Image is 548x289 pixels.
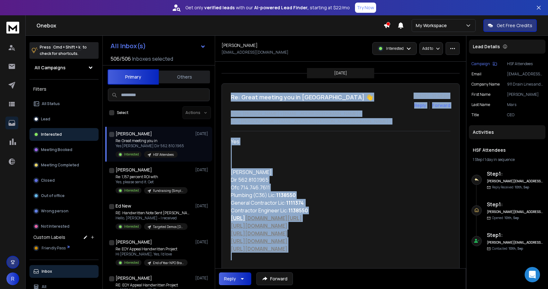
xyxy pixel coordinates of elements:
b: 1138550 [288,207,308,214]
p: Inbox [42,269,52,274]
button: Closed [29,174,99,187]
span: 10th, Sep [509,246,523,251]
button: All Status [29,97,99,110]
p: Company Name [471,82,500,87]
button: Primary [108,69,159,85]
strong: AI-powered Lead Finder, [254,4,309,11]
p: Mars [507,102,543,107]
button: All Inbox(s) [105,40,211,52]
p: Press to check for shortcuts. [40,44,87,57]
button: Friendly Pass [29,242,99,255]
p: [EMAIL_ADDRESS][DOMAIN_NAME] [222,50,288,55]
h3: Filters [29,85,99,94]
p: Meeting Booked [41,147,72,152]
h1: Onebox [36,22,383,29]
div: Open Intercom Messenger [525,267,540,282]
h1: All Campaigns [35,65,66,71]
h1: All Inbox(s) [110,43,146,49]
p: Campaign [471,61,490,66]
span: 10th, Sep [504,216,519,220]
p: Lead [41,117,50,122]
a: [URL][DOMAIN_NAME] [231,230,287,237]
p: Reply Received [492,185,529,190]
button: Meeting Completed [29,159,99,171]
span: 1 day in sequence [485,157,515,162]
span: 10th, Sep [515,185,529,189]
h1: [PERSON_NAME] [222,42,258,49]
a: [URL][DOMAIN_NAME][URL] [231,215,302,222]
button: Others [159,70,210,84]
button: Reply [414,102,426,109]
p: Wrong person [41,209,68,214]
h6: [PERSON_NAME][EMAIL_ADDRESS][PERSON_NAME][DOMAIN_NAME] [487,240,543,245]
button: Try Now [355,3,376,13]
div: Activities [469,125,545,139]
button: Wrong person [29,205,99,217]
p: [EMAIL_ADDRESS][DOMAIN_NAME] [507,72,543,77]
a: [URL][DOMAIN_NAME] [231,245,287,252]
p: Add to [422,46,433,51]
div: Ofc 714.746.7611 [231,184,418,191]
h3: Inboxes selected [132,55,173,63]
button: All Campaigns [29,61,99,74]
h1: [PERSON_NAME] [116,239,152,245]
p: RE: Handwritten Note Sent [PERSON_NAME] [116,210,192,216]
p: Interested [41,132,62,137]
div: General Contractor Lic: [231,199,418,207]
div: Reply [224,276,236,282]
span: Cmd + Shift + k [52,43,81,51]
button: R [6,272,19,285]
u: [DOMAIN_NAME][URL] [245,215,302,222]
p: First Name [471,92,490,97]
p: Opened [492,216,519,220]
p: Get Free Credits [497,22,532,29]
p: Re: EOY Appeal Handwritten Project [116,247,188,252]
p: 911 Drain Lines and Plumbing [507,82,543,87]
p: [DATE] [195,240,210,245]
p: Out of office [41,193,65,198]
p: My Workspace [416,22,449,29]
p: Hello, [PERSON_NAME] – I received [116,216,192,221]
p: [DATE] [195,131,210,136]
p: Get only with our starting at $22/mo [185,4,350,11]
h1: HSF Attendees [473,147,542,153]
font: [URL] [231,215,245,222]
p: Contacted [492,246,523,251]
p: Yes, please send it. Get [116,179,188,185]
span: [PERSON_NAME] [231,161,418,176]
div: Plumbing (C36) Lic: [231,191,418,199]
button: Inbox [29,265,99,278]
p: [DATE] [195,167,210,172]
div: Dir 562.810.1965 [231,176,418,184]
h6: Step 1 : [487,231,543,239]
p: Targeted Demos [DATE] (Launch [DATE]) [153,224,184,229]
p: Not Interested [41,224,69,229]
p: Interested [386,46,404,51]
h1: [PERSON_NAME] [116,167,152,173]
p: Last Name [471,102,490,107]
p: [DATE] [195,276,210,281]
img: logo [6,22,19,34]
p: Hi [PERSON_NAME], Yes, I’d love [116,252,188,257]
p: Fundraising (Simply Noted) # 3 [153,188,184,193]
p: Interested [124,260,139,265]
div: Contractor Engineer Lic: [231,207,418,214]
h3: Custom Labels [33,234,65,240]
p: Interested [124,224,139,229]
p: HSF Attendees [153,152,174,157]
b: 1111374 [286,199,304,206]
button: Campaign [471,61,497,66]
button: Interested [29,128,99,141]
button: Forward [256,272,293,285]
p: End of Year NPO Brass [153,261,184,265]
button: Reply [219,272,251,285]
h1: Ed New [116,203,131,209]
p: Email [471,72,481,77]
button: Not Interested [29,220,99,233]
span: 1 Step [473,157,482,162]
p: Try Now [357,4,374,11]
p: Meeting Completed [41,163,79,168]
div: [DATE][DATE] 4:09 PM [PERSON_NAME] < > wrote: [231,268,418,283]
button: Lead [29,113,99,125]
